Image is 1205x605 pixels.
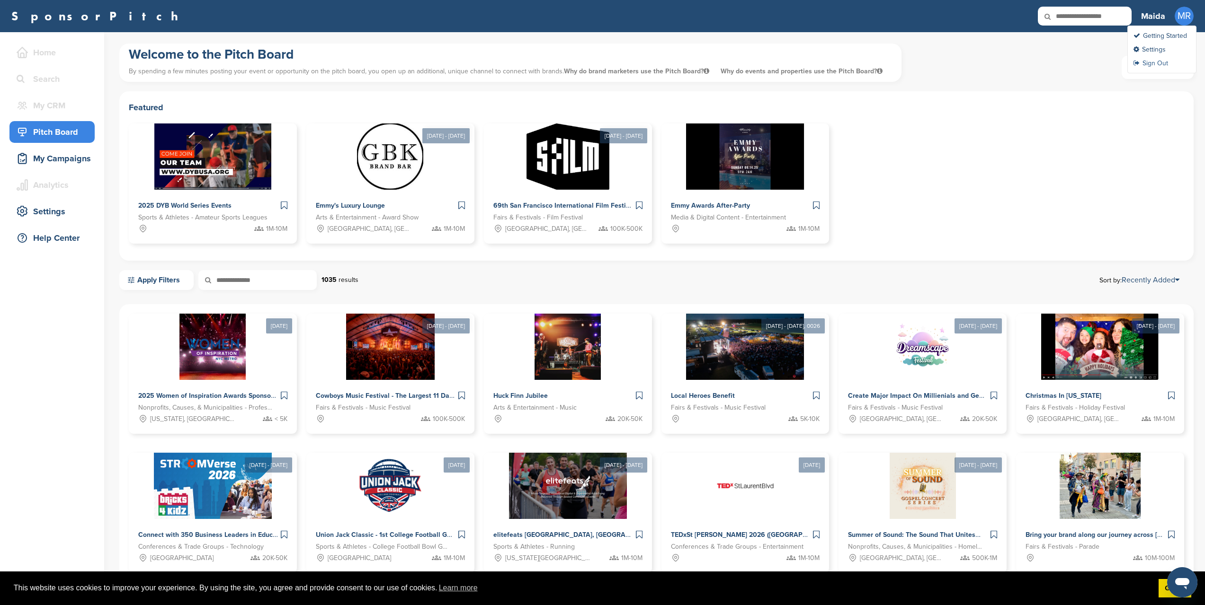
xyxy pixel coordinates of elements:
[661,123,830,244] a: Sponsorpitch & Emmy Awards After-Party Media & Digital Content - Entertainment 1M-10M
[1016,453,1184,573] a: Sponsorpitch & Bring your brand along our journey across [GEOGRAPHIC_DATA] and [GEOGRAPHIC_DATA] ...
[328,553,391,563] span: [GEOGRAPHIC_DATA]
[138,392,286,400] span: 2025 Women of Inspiration Awards Sponsorship
[14,203,95,220] div: Settings
[610,224,643,234] span: 100K-500K
[671,212,786,223] span: Media & Digital Content - Entertainment
[848,403,943,413] span: Fairs & Festivals - Music Festival
[138,202,232,210] span: 2025 DYB World Series Events
[600,128,647,143] div: [DATE] - [DATE]
[761,318,825,333] div: [DATE] - [DATE], 0026
[316,403,411,413] span: Fairs & Festivals - Music Festival
[1145,553,1175,563] span: 10M-100M
[9,148,95,169] a: My Campaigns
[1122,56,1194,79] a: Post a Pitch
[9,227,95,249] a: Help Center
[617,414,643,424] span: 20K-50K
[262,553,287,563] span: 20K-50K
[1041,314,1160,380] img: Sponsorpitch &
[484,438,652,573] a: [DATE] - [DATE] Sponsorpitch & elitefeats [GEOGRAPHIC_DATA], [GEOGRAPHIC_DATA] and Northeast Even...
[1132,318,1179,333] div: [DATE] - [DATE]
[661,438,830,573] a: [DATE] Sponsorpitch & TEDxSt [PERSON_NAME] 2026 ([GEOGRAPHIC_DATA], [GEOGRAPHIC_DATA]) – Let’s Cr...
[671,392,735,400] span: Local Heroes Benefit
[266,318,292,333] div: [DATE]
[306,438,474,573] a: [DATE] Sponsorpitch & Union Jack Classic - 1st College Football Game at [GEOGRAPHIC_DATA] Sports ...
[600,457,647,473] div: [DATE] - [DATE]
[9,42,95,63] a: Home
[138,542,264,552] span: Conferences & Trade Groups - Technology
[535,314,601,380] img: Sponsorpitch &
[839,298,1007,434] a: [DATE] - [DATE] Sponsorpitch & Create Major Impact On Millienials and Genz With Dreamscape Music ...
[179,314,246,380] img: Sponsorpitch &
[686,314,804,380] img: Sponsorpitch &
[1141,9,1165,23] h3: Maida
[306,298,474,434] a: [DATE] - [DATE] Sponsorpitch & Cowboys Music Festival - The Largest 11 Day Music Festival in [GEO...
[686,123,804,190] img: Sponsorpitch &
[437,581,479,595] a: learn more about cookies
[14,176,95,193] div: Analytics
[890,314,956,380] img: Sponsorpitch &
[1167,567,1197,597] iframe: Button to launch messaging window
[1026,392,1101,400] span: Christmas In [US_STATE]
[799,457,825,473] div: [DATE]
[316,392,576,400] span: Cowboys Music Festival - The Largest 11 Day Music Festival in [GEOGRAPHIC_DATA]
[1060,453,1141,519] img: Sponsorpitch &
[1153,414,1175,424] span: 1M-10M
[671,403,766,413] span: Fairs & Festivals - Music Festival
[129,46,892,63] h1: Welcome to the Pitch Board
[493,531,732,539] span: elitefeats [GEOGRAPHIC_DATA], [GEOGRAPHIC_DATA] and Northeast Events
[9,121,95,143] a: Pitch Board
[266,224,287,234] span: 1M-10M
[129,298,297,434] a: [DATE] Sponsorpitch & 2025 Women of Inspiration Awards Sponsorship Nonprofits, Causes, & Municipa...
[1026,403,1125,413] span: Fairs & Festivals - Holiday Festival
[150,553,214,563] span: [GEOGRAPHIC_DATA]
[138,403,273,413] span: Nonprofits, Causes, & Municipalities - Professional Development
[493,202,635,210] span: 69th San Francisco International Film Festival
[527,123,609,190] img: Sponsorpitch &
[129,101,1184,114] h2: Featured
[9,95,95,116] a: My CRM
[129,438,297,573] a: [DATE] - [DATE] Sponsorpitch & Connect with 350 Business Leaders in Education | StroomVerse 2026 ...
[1099,276,1179,284] span: Sort by:
[493,542,575,552] span: Sports & Athletes - Running
[129,63,892,79] p: By spending a few minutes posting your event or opportunity on the pitch board, you open up an ad...
[798,224,820,234] span: 1M-10M
[316,202,385,210] span: Emmy's Luxury Lounge
[444,553,465,563] span: 1M-10M
[14,581,1151,595] span: This website uses cookies to improve your experience. By using the site, you agree and provide co...
[316,212,419,223] span: Arts & Entertainment - Award Show
[119,270,194,290] a: Apply Filters
[433,414,465,424] span: 100K-500K
[1016,298,1184,434] a: [DATE] - [DATE] Sponsorpitch & Christmas In [US_STATE] Fairs & Festivals - Holiday Festival [GEOG...
[972,553,997,563] span: 500K-1M
[422,318,470,333] div: [DATE] - [DATE]
[422,128,470,143] div: [DATE] - [DATE]
[671,542,803,552] span: Conferences & Trade Groups - Entertainment
[1141,6,1165,26] a: Maida
[306,108,474,244] a: [DATE] - [DATE] Sponsorpitch & Emmy's Luxury Lounge Arts & Entertainment - Award Show [GEOGRAPHIC...
[671,202,750,210] span: Emmy Awards After-Party
[860,553,945,563] span: [GEOGRAPHIC_DATA], [GEOGRAPHIC_DATA]
[712,453,778,519] img: Sponsorpitch &
[493,403,577,413] span: Arts & Entertainment - Music
[275,414,287,424] span: < 5K
[505,553,590,563] span: [US_STATE][GEOGRAPHIC_DATA], [GEOGRAPHIC_DATA]
[505,224,590,234] span: [GEOGRAPHIC_DATA], [GEOGRAPHIC_DATA]
[1134,32,1187,40] a: Getting Started
[1159,579,1191,598] a: dismiss cookie message
[154,453,272,519] img: Sponsorpitch &
[154,123,271,190] img: Sponsorpitch &
[444,457,470,473] div: [DATE]
[848,392,1089,400] span: Create Major Impact On Millienials and Genz With Dreamscape Music Festival
[972,414,997,424] span: 20K-50K
[444,224,465,234] span: 1M-10M
[484,314,652,434] a: Sponsorpitch & Huck Finn Jubilee Arts & Entertainment - Music 20K-50K
[14,97,95,114] div: My CRM
[321,276,337,284] strong: 1035
[848,531,975,539] span: Summer of Sound: The Sound That Unites
[14,70,95,88] div: Search
[9,201,95,222] a: Settings
[357,453,423,519] img: Sponsorpitch &
[129,123,297,244] a: Sponsorpitch & 2025 DYB World Series Events Sports & Athletes - Amateur Sports Leagues 1M-10M
[357,123,423,190] img: Sponsorpitch &
[671,531,1018,539] span: TEDxSt [PERSON_NAME] 2026 ([GEOGRAPHIC_DATA], [GEOGRAPHIC_DATA]) – Let’s Create Something Inspiring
